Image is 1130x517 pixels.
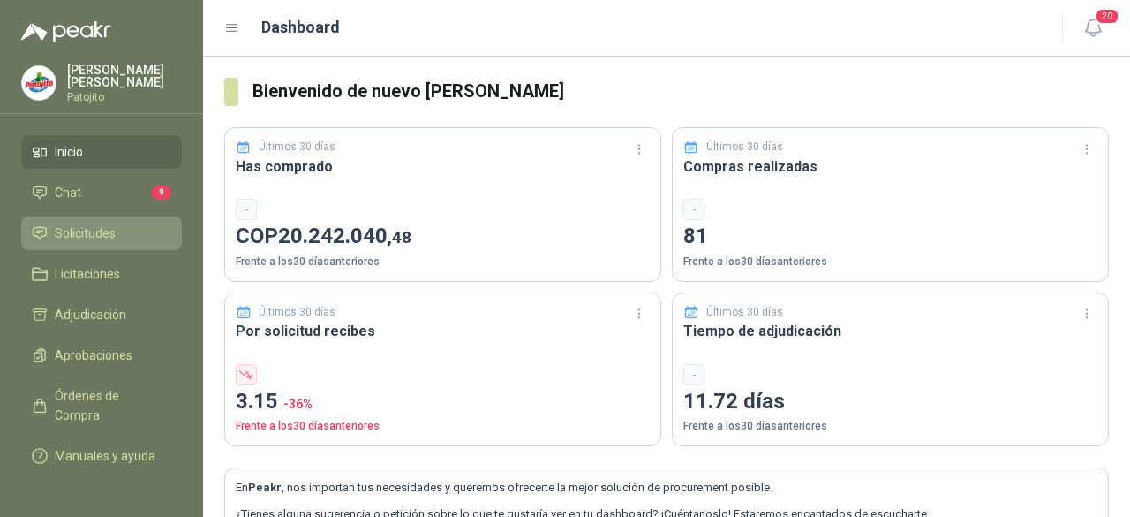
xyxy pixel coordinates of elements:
[236,199,257,220] div: -
[278,224,411,248] span: 20.242.040
[259,304,335,321] p: Últimos 30 días
[21,21,111,42] img: Logo peakr
[236,254,650,270] p: Frente a los 30 días anteriores
[21,439,182,473] a: Manuales y ayuda
[55,386,165,425] span: Órdenes de Compra
[706,139,783,156] p: Últimos 30 días
[683,364,704,385] div: -
[55,446,155,466] span: Manuales y ayuda
[259,139,335,156] p: Últimos 30 días
[67,64,182,88] p: [PERSON_NAME] [PERSON_NAME]
[21,257,182,291] a: Licitaciones
[22,66,56,100] img: Company Logo
[236,220,650,254] p: COP
[261,15,340,40] h1: Dashboard
[55,224,116,243] span: Solicitudes
[1095,8,1119,25] span: 20
[21,217,182,250] a: Solicitudes
[21,176,182,209] a: Chat9
[683,199,704,220] div: -
[21,379,182,432] a: Órdenes de Compra
[236,156,650,178] h3: Has comprado
[236,385,650,419] p: 3.15
[55,346,132,365] span: Aprobaciones
[388,227,411,247] span: ,48
[248,481,282,494] b: Peakr
[283,397,313,411] span: -36 %
[236,418,650,435] p: Frente a los 30 días anteriores
[706,304,783,321] p: Últimos 30 días
[55,183,81,202] span: Chat
[21,338,182,372] a: Aprobaciones
[55,264,120,284] span: Licitaciones
[55,305,126,324] span: Adjudicación
[683,320,1097,342] h3: Tiempo de adjudicación
[683,254,1097,270] p: Frente a los 30 días anteriores
[683,220,1097,254] p: 81
[21,298,182,331] a: Adjudicación
[21,135,182,169] a: Inicio
[683,385,1097,419] p: 11.72 días
[1077,12,1109,44] button: 20
[236,320,650,342] h3: Por solicitud recibes
[67,92,182,103] p: Patojito
[252,78,1110,105] h3: Bienvenido de nuevo [PERSON_NAME]
[152,186,171,200] span: 9
[55,142,83,162] span: Inicio
[683,156,1097,178] h3: Compras realizadas
[236,479,1097,497] p: En , nos importan tus necesidades y queremos ofrecerte la mejor solución de procurement posible.
[683,418,1097,435] p: Frente a los 30 días anteriores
